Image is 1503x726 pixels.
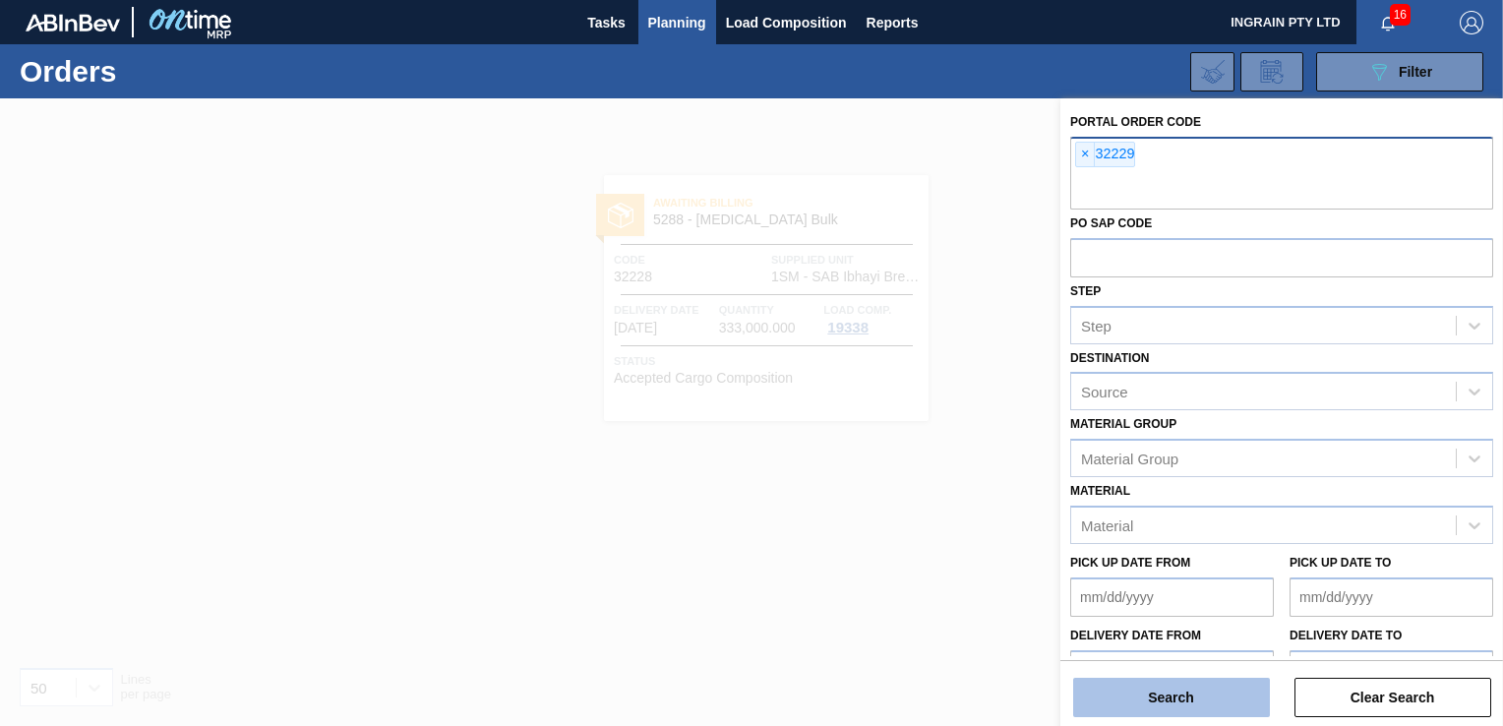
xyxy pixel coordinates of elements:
label: Material [1070,484,1130,498]
img: Logout [1460,11,1483,34]
input: mm/dd/yyyy [1070,650,1274,690]
div: Import Order Negotiation [1190,52,1234,91]
label: Pick up Date from [1070,556,1190,570]
label: PO SAP Code [1070,216,1152,230]
input: mm/dd/yyyy [1290,650,1493,690]
label: Material Group [1070,417,1176,431]
label: Delivery Date from [1070,629,1201,642]
button: Notifications [1356,9,1419,36]
label: Step [1070,284,1101,298]
label: Delivery Date to [1290,629,1402,642]
img: TNhmsLtSVTkK8tSr43FrP2fwEKptu5GPRR3wAAAABJRU5ErkJggg== [26,14,120,31]
input: mm/dd/yyyy [1070,577,1274,617]
span: Tasks [585,11,629,34]
span: 16 [1390,4,1411,26]
label: Portal Order Code [1070,115,1201,129]
label: Pick up Date to [1290,556,1391,570]
div: Material Group [1081,451,1178,467]
div: Step [1081,317,1112,333]
input: mm/dd/yyyy [1290,577,1493,617]
span: × [1076,143,1095,166]
span: Planning [648,11,706,34]
span: Filter [1399,64,1432,80]
label: Destination [1070,351,1149,365]
button: Filter [1316,52,1483,91]
span: Load Composition [726,11,847,34]
span: Reports [867,11,919,34]
h1: Orders [20,60,302,83]
div: Source [1081,384,1128,400]
div: 32229 [1075,142,1135,167]
div: Order Review Request [1240,52,1303,91]
div: Material [1081,516,1133,533]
